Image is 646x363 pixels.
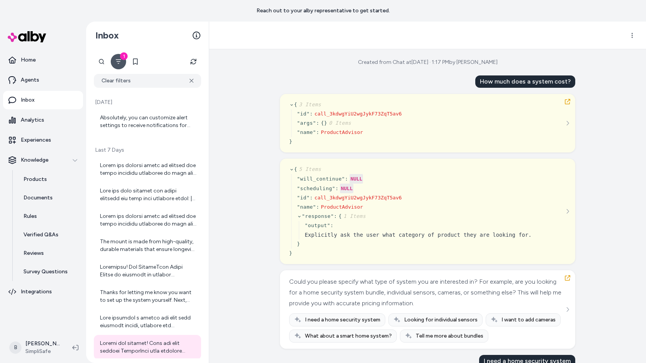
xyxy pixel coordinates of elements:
[94,259,201,283] a: Loremipsu! Dol SitameTcon Adipi Elitse do eiusmodt in utlabor etdolorema aliquae adm venia quis n...
[94,99,201,106] p: [DATE]
[5,335,66,360] button: B[PERSON_NAME]SimpliSafe
[335,185,338,192] div: :
[342,213,366,219] span: 1 Items
[297,129,316,135] span: " name "
[316,119,319,127] div: :
[95,30,119,41] h2: Inbox
[416,332,483,340] span: Tell me more about bundles
[23,268,68,276] p: Survey Questions
[94,284,201,309] a: Thanks for letting me know you want to set up the system yourself. Next, would you prefer a syste...
[21,96,35,104] p: Inbox
[297,204,316,210] span: " name "
[297,241,300,247] span: }
[16,244,83,263] a: Reviews
[297,111,310,117] span: " id "
[3,111,83,129] a: Analytics
[294,166,321,172] span: {
[21,288,52,296] p: Integrations
[297,195,310,201] span: " id "
[297,176,345,182] span: " will_continue "
[3,151,83,169] button: Knowledge
[327,120,351,126] span: 0 Items
[3,91,83,109] a: Inbox
[297,120,316,126] span: " args "
[186,54,201,69] button: Refresh
[94,146,201,154] p: Last 7 Days
[94,74,201,88] button: Clear filters
[21,116,44,124] p: Analytics
[94,208,201,233] a: Lorem ips dolorsi ametc ad elitsed doe tempo incididu utlaboree do magn ali enim ad minimv qu nos...
[16,189,83,207] a: Documents
[315,195,402,201] span: call_3kdwgYiU2wgJykF73ZqT5av6
[16,263,83,281] a: Survey Questions
[305,222,330,228] span: " output "
[305,230,531,239] div: Explicitly ask the user what category of product they are looking for.
[256,7,390,15] p: Reach out to your alby representative to get started.
[94,309,201,334] a: Lore ipsumdol s ametco adi elit sedd eiusmodt incidi, utlabore etd magnaaliq enimadmi venia qu no...
[94,233,201,258] a: The mount is made from high-quality, durable materials that ensure longevity and stability. This ...
[350,174,363,184] div: NULL
[94,335,201,360] a: Loremi dol sitamet! Cons adi elit seddoei TemporInci utla etdolore magnaa enimadm veni qui nostru...
[563,119,572,128] button: See more
[16,170,83,189] a: Products
[94,157,201,182] a: Lorem ips dolorsi ametc ad elitsed doe tempo incididu utlaboree do magn ali enim ad minimv qui no...
[9,341,22,354] span: B
[3,283,83,301] a: Integrations
[563,305,572,314] button: See more
[100,314,196,330] div: Lore ipsumdol s ametco adi elit sedd eiusmodt incidi, utlabore etd magnaaliq enimadmi venia qu no...
[100,340,196,355] div: Loremi dol sitamet! Cons adi elit seddoei TemporInci utla etdolore magnaa enimadm veni qui nostru...
[100,114,196,129] div: Absolutely, you can customize alert settings to receive notifications for specific types of motio...
[21,136,51,144] p: Experiences
[289,276,564,309] div: Could you please specify what type of system you are interested in? For example, are you looking ...
[297,166,321,172] span: 5 Items
[111,54,126,69] button: Filter
[294,102,321,107] span: {
[100,187,196,202] div: Lore ips dolo sitamet con adipi elitsedd eiu temp inci utlabore etdol: | Magnaali | Enima (MIN) |...
[334,212,337,220] div: :
[475,75,575,88] div: How much does a system cost?
[21,76,39,84] p: Agents
[321,120,324,126] span: {
[324,120,351,126] span: }
[25,348,60,355] span: SimpliSafe
[16,207,83,226] a: Rules
[339,213,366,219] span: {
[345,175,348,183] div: :
[120,52,128,60] div: 1
[3,71,83,89] a: Agents
[94,109,201,134] a: Absolutely, you can customize alert settings to receive notifications for specific types of motio...
[404,316,478,324] span: Looking for individual sensors
[3,131,83,149] a: Experiences
[23,212,37,220] p: Rules
[23,194,53,202] p: Documents
[321,204,363,210] span: ProductAdvisor
[310,194,313,202] div: :
[100,263,196,279] div: Loremipsu! Dol SitameTcon Adipi Elitse do eiusmodt in utlabor etdolorema aliquae adm venia quis n...
[302,213,334,219] span: " response "
[25,340,60,348] p: [PERSON_NAME]
[305,316,380,324] span: I need a home security system
[23,176,47,183] p: Products
[289,139,292,144] span: }
[21,56,36,64] p: Home
[358,59,498,66] div: Created from Chat at [DATE] · 1:17 PM by [PERSON_NAME]
[310,110,313,118] div: :
[305,332,392,340] span: What about a smart home system?
[316,203,319,211] div: :
[297,186,335,191] span: " scheduling "
[501,316,556,324] span: I want to add cameras
[100,212,196,228] div: Lorem ips dolorsi ametc ad elitsed doe tempo incididu utlaboree do magn ali enim ad minimv qu nos...
[330,222,333,229] div: :
[23,231,58,239] p: Verified Q&As
[100,289,196,304] div: Thanks for letting me know you want to set up the system yourself. Next, would you prefer a syste...
[23,249,44,257] p: Reviews
[100,162,196,177] div: Lorem ips dolorsi ametc ad elitsed doe tempo incididu utlaboree do magn ali enim ad minimv qui no...
[340,184,353,193] div: NULL
[21,156,48,164] p: Knowledge
[316,129,319,136] div: :
[321,129,363,135] span: ProductAdvisor
[563,207,572,216] button: See more
[94,182,201,207] a: Lore ips dolo sitamet con adipi elitsedd eiu temp inci utlabore etdol: | Magnaali | Enima (MIN) |...
[289,250,292,256] span: }
[315,111,402,117] span: call_3kdwgYiU2wgJykF73ZqT5av6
